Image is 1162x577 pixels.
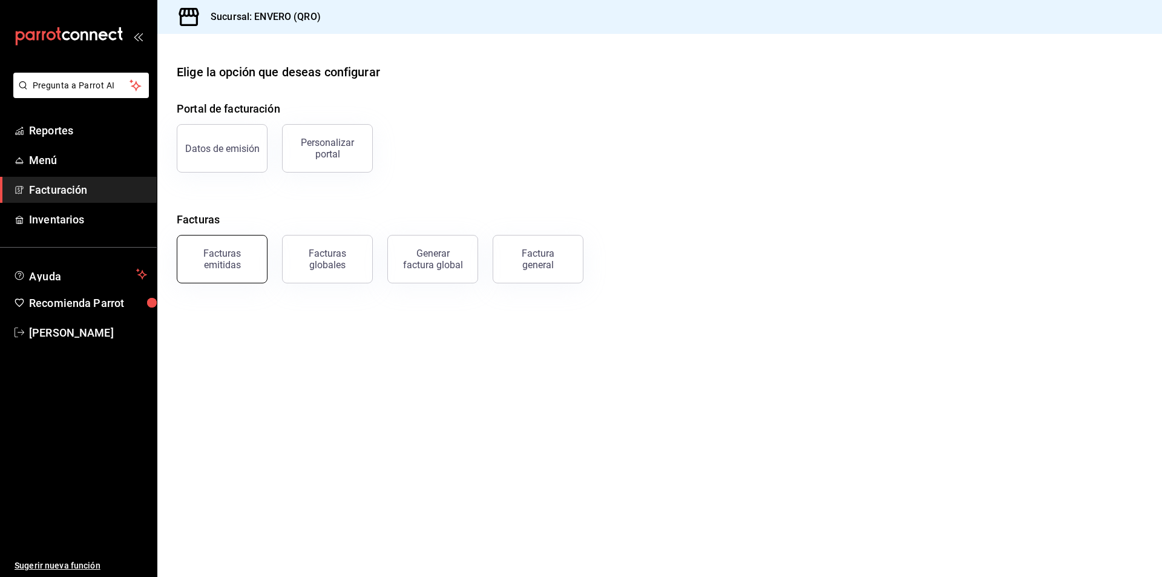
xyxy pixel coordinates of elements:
[33,79,130,92] span: Pregunta a Parrot AI
[15,559,147,572] span: Sugerir nueva función
[177,211,1143,228] h4: Facturas
[29,211,147,228] span: Inventarios
[13,73,149,98] button: Pregunta a Parrot AI
[387,235,478,283] button: Generar factura global
[185,248,260,271] div: Facturas emitidas
[29,267,131,282] span: Ayuda
[177,63,380,81] div: Elige la opción que deseas configurar
[29,325,147,341] span: [PERSON_NAME]
[177,124,268,173] button: Datos de emisión
[177,235,268,283] button: Facturas emitidas
[177,101,1143,117] h4: Portal de facturación
[29,295,147,311] span: Recomienda Parrot
[282,124,373,173] button: Personalizar portal
[282,235,373,283] button: Facturas globales
[201,10,321,24] h3: Sucursal: ENVERO (QRO)
[290,248,365,271] div: Facturas globales
[290,137,365,160] div: Personalizar portal
[508,248,568,271] div: Factura general
[8,88,149,101] a: Pregunta a Parrot AI
[185,143,260,154] div: Datos de emisión
[29,182,147,198] span: Facturación
[29,122,147,139] span: Reportes
[29,152,147,168] span: Menú
[133,31,143,41] button: open_drawer_menu
[493,235,583,283] button: Factura general
[402,248,463,271] div: Generar factura global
